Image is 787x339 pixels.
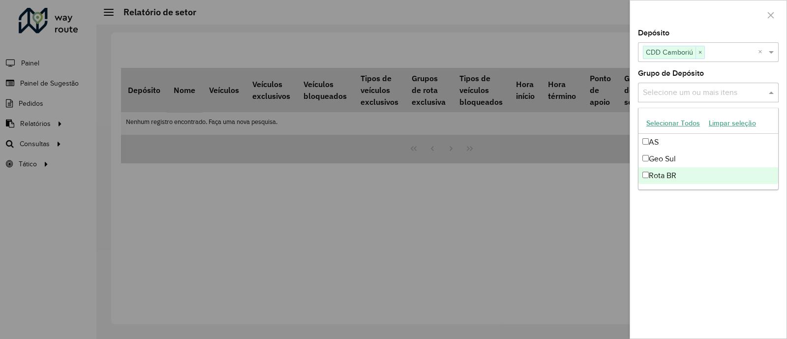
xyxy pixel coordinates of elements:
div: Geo Sul [638,151,778,167]
label: Depósito [638,27,669,39]
div: Rota BR [638,167,778,184]
div: AS [638,134,778,151]
button: Limpar seleção [704,116,760,131]
span: CDD Camboriú [643,46,696,58]
label: Grupo de Depósito [638,67,704,79]
button: Selecionar Todos [642,116,704,131]
span: Clear all [758,46,766,58]
span: × [696,47,704,59]
ng-dropdown-panel: Options list [638,108,779,190]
